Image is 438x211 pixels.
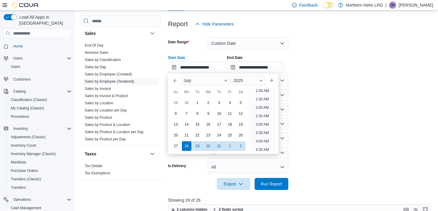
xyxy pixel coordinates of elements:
button: Adjustments (Classic) [6,133,74,141]
div: Sa [236,87,246,97]
label: Is Delivery [168,164,186,168]
div: day-21 [182,130,191,140]
span: Tax Exemptions [85,171,110,176]
div: day-26 [236,130,246,140]
span: Sales by Invoice & Product [85,93,128,98]
div: day-9 [204,109,213,118]
div: day-23 [204,130,213,140]
span: Sales by Classification [85,57,121,62]
div: day-18 [225,120,235,129]
span: Catalog [11,88,72,95]
span: Sales by Location per Day [85,108,127,113]
button: Inventory Manager (Classic) [6,150,74,158]
div: day-2 [236,141,246,151]
div: Mo [182,87,191,97]
span: Users [11,55,72,62]
div: day-27 [171,141,181,151]
span: Sales by Day [85,65,106,69]
a: Customers [11,76,33,83]
button: Home [1,42,74,50]
div: day-7 [182,109,191,118]
span: Operations [13,197,31,202]
a: Sales by Invoice & Product [85,94,128,98]
div: day-8 [193,109,202,118]
button: Operations [1,195,74,204]
p: Showing 26 of 26 [168,197,433,203]
div: day-20 [171,130,181,140]
li: 4:00 AM [253,138,271,145]
span: Inventory Manager (Classic) [11,151,56,156]
a: Transfers [8,184,28,191]
div: day-3 [214,98,224,108]
div: day-15 [193,120,202,129]
button: Open list of options [280,107,285,112]
a: Users [8,63,23,70]
span: Classification (Classic) [8,96,72,103]
span: Transfers [8,184,72,191]
span: Adjustments (Classic) [8,133,72,141]
button: Next month [266,76,276,85]
span: Transfers [11,185,26,190]
div: day-13 [171,120,181,129]
button: Users [6,63,74,71]
li: 1:00 AM [253,87,271,94]
div: day-19 [236,120,246,129]
input: Press the down key to enter a popover containing a calendar. Press the escape key to close the po... [168,61,226,73]
a: Itemized Sales [85,50,109,55]
button: Sales [149,30,156,37]
h3: Sales [85,30,96,36]
button: Transfers [6,183,74,192]
li: 3:30 AM [253,129,271,136]
label: Start Date [168,55,185,60]
button: Users [1,54,74,63]
p: [PERSON_NAME] [399,2,433,9]
a: Sales by Location per Day [85,108,127,112]
div: day-29 [193,141,202,151]
div: day-31 [214,141,224,151]
div: day-1 [193,98,202,108]
ul: Time [249,88,276,151]
button: Operations [11,196,33,203]
span: Purchase Orders [8,167,72,174]
button: Export [217,178,250,190]
label: End Date [227,55,243,60]
span: Inventory Count [11,143,36,148]
div: Button. Open the year selector. 2025 is currently selected. [231,76,265,85]
span: Inventory Count [8,142,72,149]
div: day-16 [204,120,213,129]
span: Inventory Manager (Classic) [8,150,72,157]
span: Inventory [13,126,28,131]
span: Sales by Employee (Tendered) [85,79,134,84]
div: day-12 [236,109,246,118]
span: My Catalog (Classic) [8,105,72,112]
span: My Catalog (Classic) [11,106,44,111]
a: Classification (Classic) [8,96,50,103]
div: day-28 [182,141,191,151]
span: Catalog [13,89,26,94]
div: Jordan Haynes [389,2,396,9]
div: day-4 [225,98,235,108]
span: Tax Details [85,164,103,168]
h3: Taxes [85,151,96,157]
div: Sales [80,42,161,145]
div: day-11 [225,109,235,118]
button: Inventory Count [6,141,74,150]
a: Sales by Classification [85,58,121,62]
span: 2025 [234,78,243,83]
a: Sales by Product per Day [85,137,126,141]
button: Classification (Classic) [6,96,74,104]
span: Sales by Employee (Created) [85,72,132,77]
div: day-17 [214,120,224,129]
a: Sales by Product & Location [85,123,130,127]
a: Sales by Product & Location per Day [85,130,144,134]
button: Hide Parameters [193,18,236,30]
span: Promotions [11,114,29,119]
div: day-5 [236,98,246,108]
button: Sales [85,30,148,36]
span: Manifests [8,159,72,166]
span: Feedback [299,2,317,8]
span: Classification (Classic) [11,97,47,102]
div: day-1 [225,141,235,151]
div: day-25 [225,130,235,140]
